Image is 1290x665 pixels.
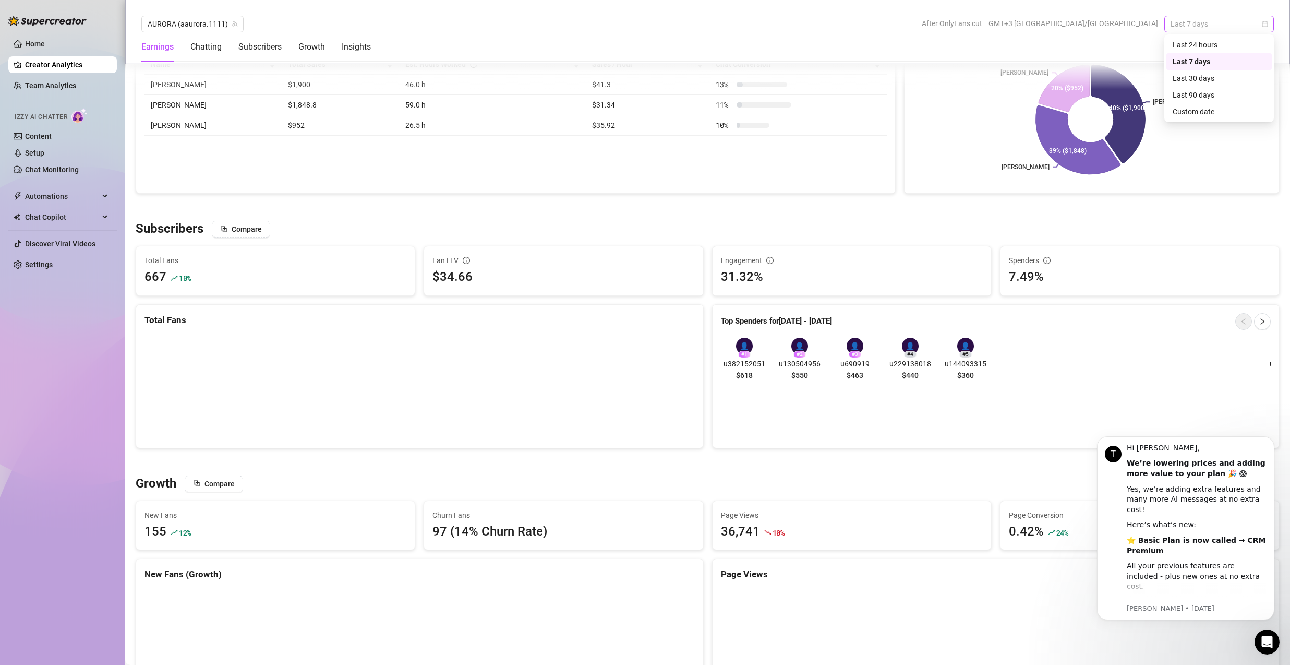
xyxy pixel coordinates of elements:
[1166,87,1272,103] div: Last 90 days
[586,54,709,75] th: Sales / Hour
[1056,528,1068,538] span: 24 %
[432,509,694,521] span: Churn Fans
[1166,70,1272,87] div: Last 30 days
[144,267,166,287] div: 667
[721,509,983,521] span: Page Views
[736,370,753,381] span: $618
[14,213,20,221] img: Chat Copilot
[212,221,270,238] button: Compare
[144,255,406,266] span: Total Fans
[1166,37,1272,53] div: Last 24 hours
[764,529,771,536] span: fall
[25,56,108,73] a: Creator Analytics
[25,260,53,269] a: Settings
[193,480,200,487] span: block
[721,522,760,542] div: 36,741
[1173,56,1265,67] div: Last 7 days
[592,58,695,70] span: Sales / Hour
[1262,21,1268,27] span: calendar
[959,351,972,358] div: # 5
[405,58,571,70] div: Est. Hours Worked
[136,221,203,238] h3: Subscribers
[179,528,191,538] span: 12 %
[791,338,808,354] div: 👤
[1009,255,1271,266] div: Spenders
[171,529,178,536] span: rise
[721,267,983,287] div: 31.32%
[282,54,399,75] th: Total Sales
[144,522,166,542] div: 155
[232,225,262,233] span: Compare
[45,183,185,193] p: Message from Tanya, sent 2d ago
[887,358,934,370] span: u229138018
[721,567,1271,581] div: Page Views
[1000,69,1048,76] text: [PERSON_NAME]
[185,476,243,492] button: Compare
[721,255,983,266] div: Engagement
[1009,522,1044,542] div: 0.42%
[1009,509,1271,521] span: Page Conversion
[791,370,808,381] span: $550
[1009,267,1271,287] div: 7.49%
[45,176,185,228] div: You now get full analytics with advanced creator stats, sales tracking, chatter performance, and ...
[1255,630,1280,655] iframe: Intercom live chat
[1173,106,1265,117] div: Custom date
[144,75,282,95] td: [PERSON_NAME]
[957,370,974,381] span: $360
[847,370,863,381] span: $463
[738,351,751,358] div: # 1
[342,41,371,53] div: Insights
[25,165,79,174] a: Chat Monitoring
[25,209,99,225] span: Chat Copilot
[282,95,399,115] td: $1,848.8
[1171,16,1268,32] span: Last 7 days
[847,338,863,354] div: 👤
[1173,73,1265,84] div: Last 30 days
[282,75,399,95] td: $1,900
[144,54,282,75] th: Name
[849,351,861,358] div: # 3
[1173,39,1265,51] div: Last 24 hours
[399,75,586,95] td: 46.0 h
[432,522,694,542] div: 97 (14% Churn Rate)
[709,54,887,75] th: Chat Conversion
[1002,163,1050,171] text: [PERSON_NAME]
[1081,421,1290,637] iframe: Intercom notifications message
[71,108,88,123] img: AI Chatter
[1153,98,1201,105] text: [PERSON_NAME]
[399,115,586,136] td: 26.5 h
[288,58,384,70] span: Total Sales
[1048,529,1055,536] span: rise
[15,112,67,122] span: Izzy AI Chatter
[298,41,325,53] div: Growth
[904,351,917,358] div: # 4
[220,225,227,233] span: block
[144,115,282,136] td: [PERSON_NAME]
[957,338,974,354] div: 👤
[238,41,282,53] div: Subscribers
[716,79,732,90] span: 13 %
[432,267,694,287] div: $34.66
[776,358,823,370] span: u130504956
[721,315,832,328] article: Top Spenders for [DATE] - [DATE]
[716,58,872,70] span: Chat Conversion
[1173,89,1265,101] div: Last 90 days
[282,115,399,136] td: $952
[1259,318,1266,325] span: right
[716,99,732,111] span: 11 %
[190,41,222,53] div: Chatting
[721,358,768,370] span: u382152051
[8,16,87,26] img: logo-BBDzfeDw.svg
[586,115,709,136] td: $35.92
[716,120,732,131] span: 10 %
[144,95,282,115] td: [PERSON_NAME]
[432,255,694,266] div: Fan LTV
[1043,257,1051,264] span: info-circle
[204,480,235,488] span: Compare
[793,351,806,358] div: # 2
